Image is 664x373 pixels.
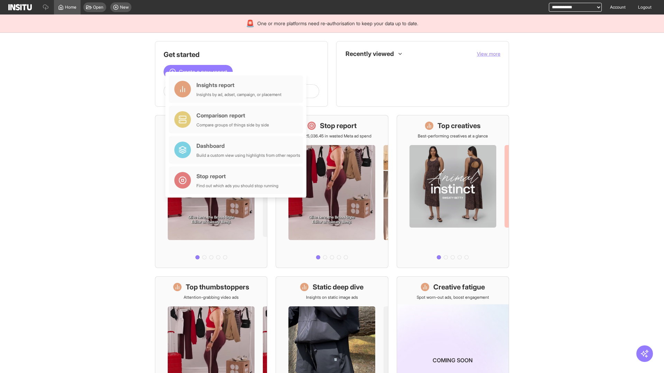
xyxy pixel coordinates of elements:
img: Logo [8,4,32,10]
span: One or more platforms need re-authorisation to keep your data up to date. [257,20,418,27]
button: View more [477,50,500,57]
a: What's live nowSee all active ads instantly [155,115,267,268]
p: Attention-grabbing video ads [184,295,239,300]
h1: Top creatives [437,121,481,131]
button: Create a new report [164,65,233,79]
div: Compare groups of things side by side [196,122,269,128]
span: Open [93,4,103,10]
div: Find out which ads you should stop running [196,183,278,189]
div: Insights by ad, adset, campaign, or placement [196,92,282,97]
div: Comparison report [196,111,269,119]
h1: Static deep dive [313,282,363,292]
p: Insights on static image ads [306,295,358,300]
span: View more [477,51,500,57]
h1: Top thumbstoppers [186,282,249,292]
div: Stop report [196,172,278,180]
div: 🚨 [246,19,255,28]
span: Create a new report [179,68,227,76]
div: Dashboard [196,142,300,150]
p: Save £25,036.45 in wasted Meta ad spend [292,133,371,139]
span: Home [65,4,76,10]
h1: Stop report [320,121,357,131]
a: Stop reportSave £25,036.45 in wasted Meta ad spend [276,115,388,268]
a: Top creativesBest-performing creatives at a glance [397,115,509,268]
h1: Get started [164,50,319,59]
div: Build a custom view using highlights from other reports [196,153,300,158]
span: New [120,4,129,10]
p: Best-performing creatives at a glance [418,133,488,139]
div: Insights report [196,81,282,89]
